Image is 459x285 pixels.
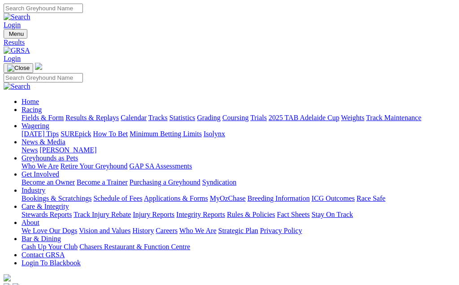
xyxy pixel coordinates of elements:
[22,186,45,194] a: Industry
[22,227,455,235] div: About
[22,203,69,210] a: Care & Integrity
[22,106,42,113] a: Racing
[4,47,30,55] img: GRSA
[250,114,267,121] a: Trials
[9,30,24,37] span: Menu
[4,13,30,21] img: Search
[197,114,221,121] a: Grading
[22,243,78,250] a: Cash Up Your Club
[144,194,208,202] a: Applications & Forms
[130,178,200,186] a: Purchasing a Greyhound
[22,162,59,170] a: Who We Are
[176,211,225,218] a: Integrity Reports
[312,211,353,218] a: Stay On Track
[39,146,96,154] a: [PERSON_NAME]
[22,146,455,154] div: News & Media
[65,114,119,121] a: Results & Replays
[22,98,39,105] a: Home
[22,211,455,219] div: Care & Integrity
[79,227,130,234] a: Vision and Values
[204,130,225,138] a: Isolynx
[247,194,310,202] a: Breeding Information
[169,114,195,121] a: Statistics
[93,130,128,138] a: How To Bet
[22,114,64,121] a: Fields & Form
[7,65,30,72] img: Close
[218,227,258,234] a: Strategic Plan
[210,194,246,202] a: MyOzChase
[22,138,65,146] a: News & Media
[202,178,236,186] a: Syndication
[148,114,168,121] a: Tracks
[4,4,83,13] input: Search
[61,130,91,138] a: SUREpick
[356,194,385,202] a: Race Safe
[22,130,455,138] div: Wagering
[93,194,142,202] a: Schedule of Fees
[74,211,131,218] a: Track Injury Rebate
[77,178,128,186] a: Become a Trainer
[61,162,128,170] a: Retire Your Greyhound
[222,114,249,121] a: Coursing
[22,178,75,186] a: Become an Owner
[4,39,455,47] a: Results
[22,122,49,130] a: Wagering
[22,243,455,251] div: Bar & Dining
[268,114,339,121] a: 2025 TAB Adelaide Cup
[22,114,455,122] div: Racing
[22,130,59,138] a: [DATE] Tips
[133,211,174,218] a: Injury Reports
[22,146,38,154] a: News
[4,82,30,91] img: Search
[4,21,21,29] a: Login
[22,178,455,186] div: Get Involved
[179,227,217,234] a: Who We Are
[312,194,355,202] a: ICG Outcomes
[79,243,190,250] a: Chasers Restaurant & Function Centre
[22,194,91,202] a: Bookings & Scratchings
[366,114,421,121] a: Track Maintenance
[22,235,61,242] a: Bar & Dining
[130,162,192,170] a: GAP SA Assessments
[132,227,154,234] a: History
[4,29,27,39] button: Toggle navigation
[130,130,202,138] a: Minimum Betting Limits
[22,259,81,267] a: Login To Blackbook
[22,154,78,162] a: Greyhounds as Pets
[260,227,302,234] a: Privacy Policy
[227,211,275,218] a: Rules & Policies
[35,63,42,70] img: logo-grsa-white.png
[22,194,455,203] div: Industry
[22,162,455,170] div: Greyhounds as Pets
[4,63,33,73] button: Toggle navigation
[22,251,65,259] a: Contact GRSA
[4,73,83,82] input: Search
[22,219,39,226] a: About
[22,170,59,178] a: Get Involved
[156,227,178,234] a: Careers
[4,274,11,281] img: logo-grsa-white.png
[121,114,147,121] a: Calendar
[277,211,310,218] a: Fact Sheets
[22,211,72,218] a: Stewards Reports
[22,227,77,234] a: We Love Our Dogs
[4,55,21,62] a: Login
[341,114,364,121] a: Weights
